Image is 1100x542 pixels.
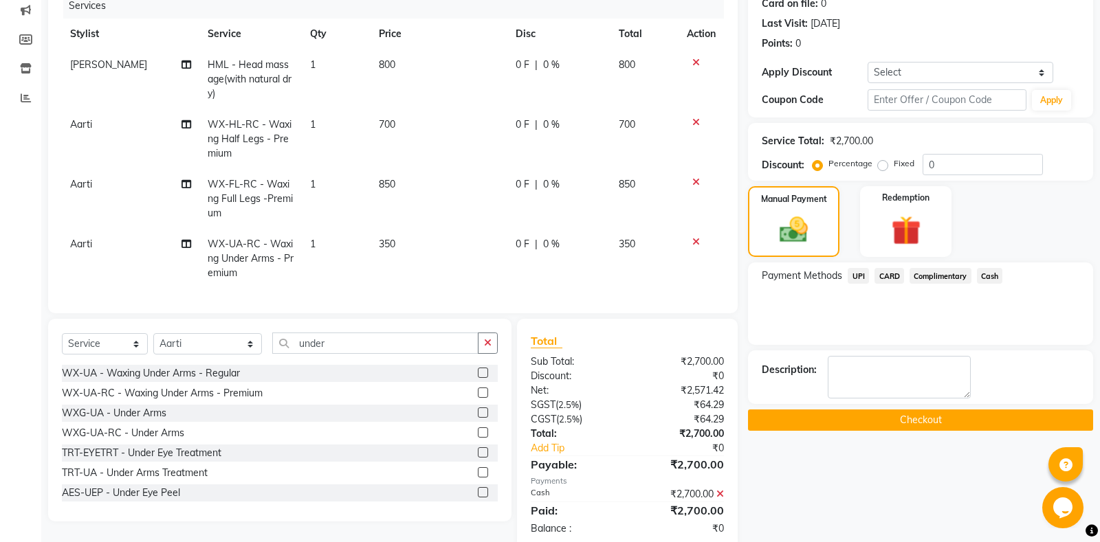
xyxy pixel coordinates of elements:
[771,214,817,246] img: _cash.svg
[520,441,646,455] a: Add Tip
[610,19,679,49] th: Total
[543,58,560,72] span: 0 %
[520,487,628,501] div: Cash
[762,36,793,51] div: Points:
[62,466,208,480] div: TRT-UA - Under Arms Treatment
[516,237,529,251] span: 0 F
[520,398,628,412] div: ( )
[828,157,872,170] label: Percentage
[531,413,556,425] span: CGST
[628,369,735,383] div: ₹0
[894,157,914,170] label: Fixed
[516,58,529,72] span: 0 F
[62,406,166,420] div: WXG-UA - Under Arms
[70,178,92,190] span: Aarti
[811,16,840,31] div: [DATE]
[795,36,801,51] div: 0
[628,383,735,398] div: ₹2,571.42
[520,354,628,369] div: Sub Total:
[531,334,562,348] span: Total
[762,269,842,283] span: Payment Methods
[70,118,92,131] span: Aarti
[520,383,628,398] div: Net:
[762,363,817,377] div: Description:
[748,409,1093,431] button: Checkout
[520,521,628,536] div: Balance :
[520,427,628,441] div: Total:
[628,427,735,441] div: ₹2,700.00
[520,502,628,519] div: Paid:
[272,332,478,354] input: Search or Scan
[535,117,538,132] span: |
[848,268,869,284] span: UPI
[379,238,395,250] span: 350
[762,16,808,31] div: Last Visit:
[310,178,316,190] span: 1
[874,268,904,284] span: CARD
[679,19,724,49] th: Action
[520,412,628,427] div: ( )
[830,134,873,148] div: ₹2,700.00
[379,118,395,131] span: 700
[208,238,294,279] span: WX-UA-RC - Waxing Under Arms - Premium
[62,486,180,500] div: AES-UEP - Under Eye Peel
[62,366,240,381] div: WX-UA - Waxing Under Arms - Regular
[62,446,221,460] div: TRT-EYETRT - Under Eye Treatment
[543,177,560,192] span: 0 %
[1032,90,1071,111] button: Apply
[535,58,538,72] span: |
[507,19,610,49] th: Disc
[559,414,580,425] span: 2.5%
[62,426,184,440] div: WXG-UA-RC - Under Arms
[543,117,560,132] span: 0 %
[302,19,371,49] th: Qty
[558,399,579,410] span: 2.5%
[619,178,635,190] span: 850
[628,487,735,501] div: ₹2,700.00
[628,456,735,473] div: ₹2,700.00
[535,177,538,192] span: |
[531,475,724,487] div: Payments
[762,93,868,107] div: Coupon Code
[535,237,538,251] span: |
[628,398,735,412] div: ₹64.29
[208,118,291,159] span: WX-HL-RC - Waxing Half Legs - Premium
[70,58,147,71] span: [PERSON_NAME]
[520,369,628,383] div: Discount:
[646,441,735,455] div: ₹0
[910,268,971,284] span: Complimentary
[62,386,263,400] div: WX-UA-RC - Waxing Under Arms - Premium
[208,58,291,100] span: HML - Head massage(with natural dry)
[1042,487,1086,528] iframe: chat widget
[379,178,395,190] span: 850
[882,212,930,249] img: _gift.svg
[310,118,316,131] span: 1
[199,19,302,49] th: Service
[628,354,735,369] div: ₹2,700.00
[628,521,735,536] div: ₹0
[619,118,635,131] span: 700
[977,268,1003,284] span: Cash
[516,117,529,132] span: 0 F
[619,238,635,250] span: 350
[310,58,316,71] span: 1
[762,134,824,148] div: Service Total:
[379,58,395,71] span: 800
[516,177,529,192] span: 0 F
[371,19,507,49] th: Price
[310,238,316,250] span: 1
[543,237,560,251] span: 0 %
[628,502,735,519] div: ₹2,700.00
[882,192,929,204] label: Redemption
[520,456,628,473] div: Payable:
[208,178,293,219] span: WX-FL-RC - Waxing Full Legs -Premium
[762,158,804,172] div: Discount:
[628,412,735,427] div: ₹64.29
[531,398,555,411] span: SGST
[761,193,827,205] label: Manual Payment
[62,19,199,49] th: Stylist
[619,58,635,71] span: 800
[70,238,92,250] span: Aarti
[868,89,1026,111] input: Enter Offer / Coupon Code
[762,65,868,80] div: Apply Discount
